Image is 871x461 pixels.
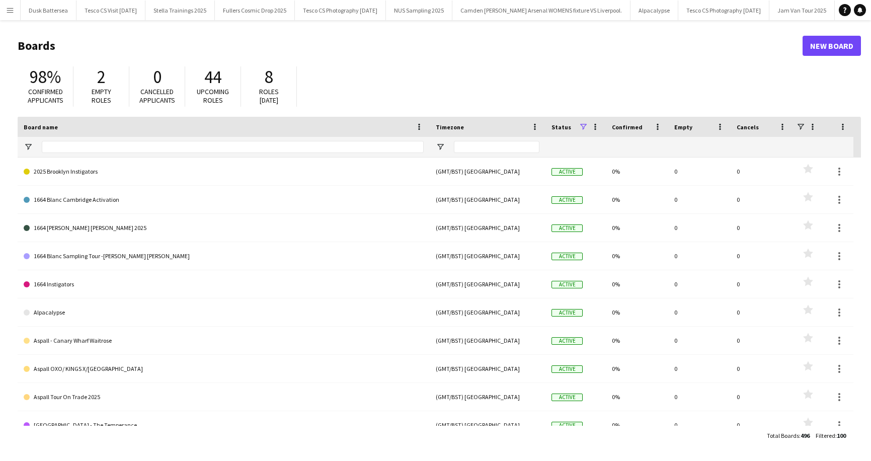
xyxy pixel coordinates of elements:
[430,355,545,382] div: (GMT/BST) [GEOGRAPHIC_DATA]
[731,242,793,270] div: 0
[551,123,571,131] span: Status
[606,270,668,298] div: 0%
[259,87,279,105] span: Roles [DATE]
[606,298,668,326] div: 0%
[606,186,668,213] div: 0%
[737,123,759,131] span: Cancels
[97,66,106,88] span: 2
[430,270,545,298] div: (GMT/BST) [GEOGRAPHIC_DATA]
[197,87,229,105] span: Upcoming roles
[606,355,668,382] div: 0%
[551,168,583,176] span: Active
[767,432,799,439] span: Total Boards
[24,355,424,383] a: Aspall OXO/ KINGS X/[GEOGRAPHIC_DATA]
[668,355,731,382] div: 0
[731,355,793,382] div: 0
[668,411,731,439] div: 0
[731,158,793,185] div: 0
[215,1,295,20] button: Fullers Cosmic Drop 2025
[24,383,424,411] a: Aspall Tour On Trade 2025
[24,186,424,214] a: 1664 Blanc Cambridge Activation
[668,383,731,411] div: 0
[606,214,668,242] div: 0%
[265,66,273,88] span: 8
[139,87,175,105] span: Cancelled applicants
[678,1,769,20] button: Tesco CS Photography [DATE]
[295,1,386,20] button: Tesco CS Photography [DATE]
[606,411,668,439] div: 0%
[24,158,424,186] a: 2025 Brooklyn Instigators
[430,186,545,213] div: (GMT/BST) [GEOGRAPHIC_DATA]
[731,383,793,411] div: 0
[204,66,221,88] span: 44
[731,298,793,326] div: 0
[452,1,630,20] button: Camden [PERSON_NAME] Arsenal WOMENS fixture VS Liverpool.
[30,66,61,88] span: 98%
[18,38,803,53] h1: Boards
[837,432,846,439] span: 100
[430,411,545,439] div: (GMT/BST) [GEOGRAPHIC_DATA]
[551,309,583,317] span: Active
[612,123,643,131] span: Confirmed
[24,327,424,355] a: Aspall - Canary Wharf Waitrose
[551,224,583,232] span: Active
[436,142,445,151] button: Open Filter Menu
[668,186,731,213] div: 0
[816,432,835,439] span: Filtered
[769,1,835,20] button: Jam Van Tour 2025
[551,337,583,345] span: Active
[606,158,668,185] div: 0%
[24,298,424,327] a: Alpacalypse
[430,298,545,326] div: (GMT/BST) [GEOGRAPHIC_DATA]
[551,365,583,373] span: Active
[430,214,545,242] div: (GMT/BST) [GEOGRAPHIC_DATA]
[731,186,793,213] div: 0
[42,141,424,153] input: Board name Filter Input
[430,158,545,185] div: (GMT/BST) [GEOGRAPHIC_DATA]
[21,1,76,20] button: Dusk Battersea
[803,36,861,56] a: New Board
[24,142,33,151] button: Open Filter Menu
[551,196,583,204] span: Active
[551,394,583,401] span: Active
[430,242,545,270] div: (GMT/BST) [GEOGRAPHIC_DATA]
[145,1,215,20] button: Stella Trainings 2025
[668,214,731,242] div: 0
[606,242,668,270] div: 0%
[668,327,731,354] div: 0
[24,242,424,270] a: 1664 Blanc Sampling Tour -[PERSON_NAME] [PERSON_NAME]
[386,1,452,20] button: NUS Sampling 2025
[668,270,731,298] div: 0
[731,327,793,354] div: 0
[430,327,545,354] div: (GMT/BST) [GEOGRAPHIC_DATA]
[668,242,731,270] div: 0
[551,422,583,429] span: Active
[430,383,545,411] div: (GMT/BST) [GEOGRAPHIC_DATA]
[436,123,464,131] span: Timezone
[767,426,810,445] div: :
[606,383,668,411] div: 0%
[630,1,678,20] button: Alpacalypse
[551,281,583,288] span: Active
[816,426,846,445] div: :
[24,123,58,131] span: Board name
[731,270,793,298] div: 0
[28,87,63,105] span: Confirmed applicants
[731,411,793,439] div: 0
[668,298,731,326] div: 0
[801,432,810,439] span: 496
[24,411,424,439] a: [GEOGRAPHIC_DATA] - The Temperance
[731,214,793,242] div: 0
[92,87,111,105] span: Empty roles
[454,141,539,153] input: Timezone Filter Input
[606,327,668,354] div: 0%
[551,253,583,260] span: Active
[668,158,731,185] div: 0
[76,1,145,20] button: Tesco CS Visit [DATE]
[674,123,692,131] span: Empty
[24,214,424,242] a: 1664 [PERSON_NAME] [PERSON_NAME] 2025
[153,66,162,88] span: 0
[24,270,424,298] a: 1664 Instigators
